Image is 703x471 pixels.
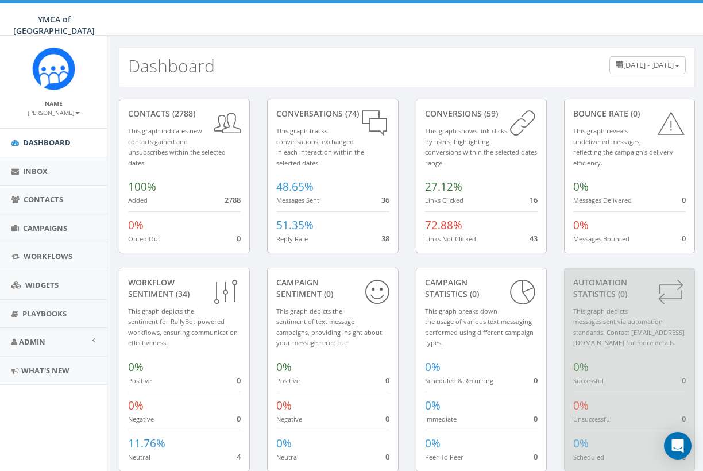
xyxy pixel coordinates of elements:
span: 0 [682,233,686,244]
span: (74) [343,108,359,119]
span: Dashboard [23,137,71,148]
span: 36 [381,195,389,205]
small: Negative [276,415,302,423]
span: 0 [534,451,538,462]
div: conversations [276,108,389,119]
span: (0) [322,288,333,299]
span: Campaigns [23,223,67,233]
span: [DATE] - [DATE] [623,60,674,70]
span: 48.65% [276,179,314,194]
small: Peer To Peer [425,453,463,461]
small: This graph depicts messages sent via automation standards. Contact [EMAIL_ADDRESS][DOMAIN_NAME] f... [573,307,685,348]
span: 0 [237,414,241,424]
span: 43 [530,233,538,244]
span: 0% [425,398,441,413]
span: Workflows [24,251,72,261]
span: 0 [385,414,389,424]
span: (0) [628,108,640,119]
div: Campaign Statistics [425,277,538,300]
small: Links Clicked [425,196,463,204]
span: 0 [682,375,686,385]
small: This graph reveals undelivered messages, reflecting the campaign's delivery efficiency. [573,126,673,167]
small: Scheduled [573,453,604,461]
span: 0% [276,360,292,375]
span: (0) [468,288,479,299]
span: 0% [425,436,441,451]
small: Reply Rate [276,234,308,243]
span: 0% [128,360,144,375]
span: Widgets [25,280,59,290]
span: 0% [425,360,441,375]
small: Scheduled & Recurring [425,376,493,385]
span: 0% [128,398,144,413]
h2: Dashboard [128,56,215,75]
span: 0 [385,451,389,462]
span: (0) [616,288,627,299]
span: 0 [682,414,686,424]
span: YMCA of [GEOGRAPHIC_DATA] [13,14,95,36]
span: 0% [276,436,292,451]
small: Neutral [276,453,299,461]
span: 16 [530,195,538,205]
small: Neutral [128,453,150,461]
span: 0 [534,414,538,424]
span: 27.12% [425,179,462,194]
img: Rally_Corp_Icon_1.png [32,47,75,90]
small: Successful [573,376,604,385]
small: Positive [276,376,300,385]
span: 100% [128,179,156,194]
span: 0% [276,398,292,413]
small: Messages Bounced [573,234,629,243]
a: [PERSON_NAME] [28,107,80,117]
span: 0 [534,375,538,385]
span: 0% [573,436,589,451]
div: Open Intercom Messenger [664,432,692,460]
span: 0% [128,218,144,233]
span: 4 [237,451,241,462]
div: Bounce Rate [573,108,686,119]
small: This graph shows link clicks by users, highlighting conversions within the selected dates range. [425,126,537,167]
small: This graph indicates new contacts gained and unsubscribes within the selected dates. [128,126,226,167]
small: Name [45,99,63,107]
span: Playbooks [22,308,67,319]
span: 0% [573,398,589,413]
small: This graph depicts the sentiment for RallyBot-powered workflows, ensuring communication effective... [128,307,238,348]
span: 38 [381,233,389,244]
span: 11.76% [128,436,165,451]
span: Admin [19,337,45,347]
small: This graph depicts the sentiment of text message campaigns, providing insight about your message ... [276,307,382,348]
small: This graph tracks conversations, exchanged in each interaction within the selected dates. [276,126,364,167]
span: (59) [482,108,498,119]
small: Immediate [425,415,457,423]
span: Contacts [24,194,63,204]
small: Opted Out [128,234,160,243]
span: 0 [682,195,686,205]
span: (34) [173,288,190,299]
small: Positive [128,376,152,385]
span: What's New [21,365,69,376]
span: 72.88% [425,218,462,233]
small: Unsuccessful [573,415,612,423]
div: conversions [425,108,538,119]
span: 0% [573,179,589,194]
small: Negative [128,415,154,423]
span: 0% [573,360,589,375]
span: 0 [237,233,241,244]
small: Messages Sent [276,196,319,204]
div: contacts [128,108,241,119]
span: 51.35% [276,218,314,233]
small: Added [128,196,148,204]
span: 0 [385,375,389,385]
span: Inbox [23,166,48,176]
span: 0 [237,375,241,385]
div: Workflow Sentiment [128,277,241,300]
span: 2788 [225,195,241,205]
small: This graph breaks down the usage of various text messaging performed using different campaign types. [425,307,534,348]
div: Automation Statistics [573,277,686,300]
span: 0% [573,218,589,233]
small: [PERSON_NAME] [28,109,80,117]
small: Links Not Clicked [425,234,476,243]
small: Messages Delivered [573,196,632,204]
span: (2788) [170,108,195,119]
div: Campaign Sentiment [276,277,389,300]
